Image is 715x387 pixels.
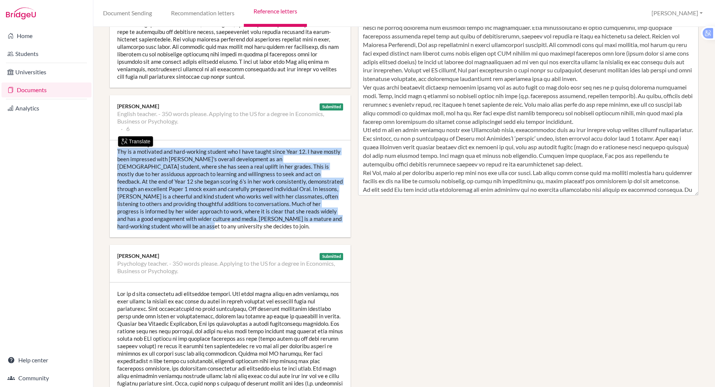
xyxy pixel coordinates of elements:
[117,110,343,125] li: English teacher. - 350 words please. Applying to the US for a degree in Economics, Business or Ps...
[121,125,130,132] li: 6
[1,101,91,116] a: Analytics
[117,252,343,260] div: [PERSON_NAME]
[117,103,343,110] div: [PERSON_NAME]
[110,140,351,237] div: Thy is a motivated and hard-working student who I have taught since Year 12. I have mostly been i...
[648,6,706,20] button: [PERSON_NAME]
[1,65,91,79] a: Universities
[1,82,91,97] a: Documents
[320,103,343,110] div: Submitted
[320,253,343,260] div: Submitted
[6,7,36,19] img: Bridge-U
[1,28,91,43] a: Home
[117,260,343,275] li: Psychology teacher. - 350 words please. Applying to the US for a degree in Economics, Business or...
[1,353,91,368] a: Help center
[1,46,91,61] a: Students
[1,371,91,386] a: Community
